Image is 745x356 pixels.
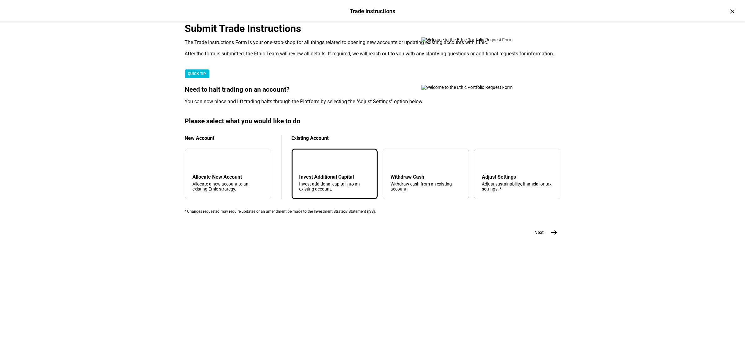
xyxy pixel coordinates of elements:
div: Withdraw cash from an existing account. [390,181,461,191]
div: Adjust sustainability, financial or tax settings. * [482,181,553,191]
div: Adjust Settings [482,174,553,180]
mat-icon: arrow_upward [392,158,399,165]
div: QUICK TIP [185,69,209,78]
div: Withdraw Cash [390,174,461,180]
div: Invest additional capital into an existing account. [299,181,370,191]
div: The Trade Instructions Form is your one-stop-shop for all things related to opening new accounts ... [185,39,560,46]
mat-icon: arrow_downward [301,158,308,165]
div: Allocate New Account [193,174,263,180]
div: Please select what you would like to do [185,117,560,125]
div: Allocate a new account to an existing Ethic strategy. [193,181,263,191]
div: × [727,6,737,16]
div: Need to halt trading on an account? [185,86,560,94]
button: Next [527,226,560,239]
mat-icon: east [550,229,558,236]
mat-icon: tune [482,156,492,166]
div: New Account [185,135,271,141]
img: Welcome to the Ethic Portfolio Request Form [421,85,534,90]
div: Submit Trade Instructions [185,23,560,34]
mat-icon: add [194,158,202,165]
div: Existing Account [292,135,560,141]
img: Welcome to the Ethic Portfolio Request Form [421,37,534,42]
div: Invest Additional Capital [299,174,370,180]
span: Next [535,229,544,236]
div: After the form is submitted, the Ethic Team will review all details. If required, we will reach o... [185,51,560,57]
div: Trade Instructions [350,7,395,15]
div: * Changes requested may require updates or an amendment be made to the Investment Strategy Statem... [185,209,560,214]
div: You can now place and lift trading halts through the Platform by selecting the "Adjust Settings" ... [185,99,560,105]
